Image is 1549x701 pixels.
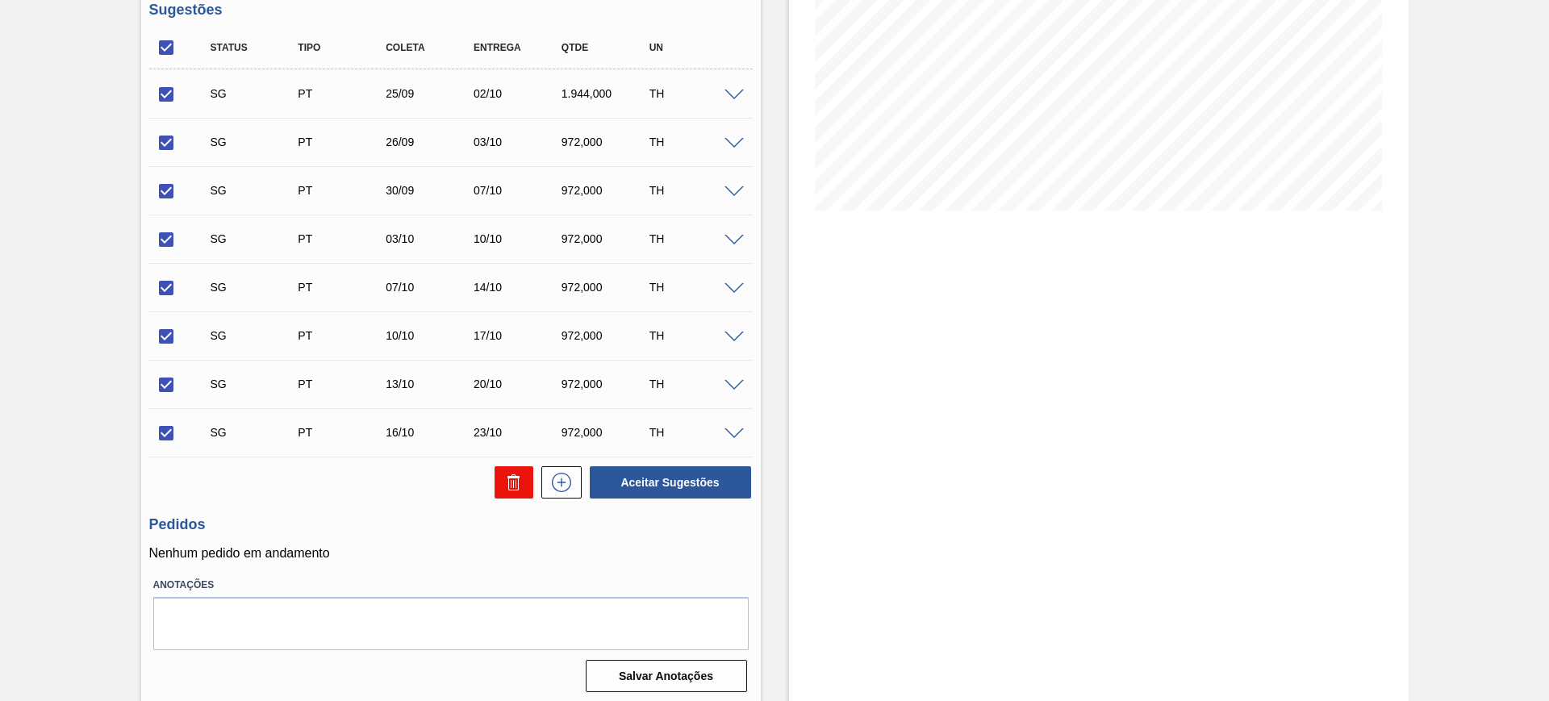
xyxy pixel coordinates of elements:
h3: Pedidos [149,516,753,533]
div: TH [645,87,743,100]
div: 17/10/2025 [470,329,567,342]
div: TH [645,184,743,197]
div: Pedido de Transferência [294,329,391,342]
div: Sugestão Criada [207,281,304,294]
div: 972,000 [557,184,655,197]
div: 26/09/2025 [382,136,479,148]
h3: Sugestões [149,2,753,19]
div: 10/10/2025 [470,232,567,245]
div: Sugestão Criada [207,232,304,245]
div: Pedido de Transferência [294,136,391,148]
button: Salvar Anotações [586,660,747,692]
div: 30/09/2025 [382,184,479,197]
div: Status [207,42,304,53]
div: Sugestão Criada [207,136,304,148]
div: Tipo [294,42,391,53]
div: TH [645,232,743,245]
div: TH [645,136,743,148]
div: 07/10/2025 [382,281,479,294]
div: Sugestão Criada [207,378,304,390]
div: Sugestão Criada [207,87,304,100]
div: Excluir Sugestões [486,466,533,499]
div: 13/10/2025 [382,378,479,390]
div: 03/10/2025 [470,136,567,148]
div: 972,000 [557,281,655,294]
label: Anotações [153,574,749,597]
div: 972,000 [557,136,655,148]
div: Pedido de Transferência [294,232,391,245]
div: 02/10/2025 [470,87,567,100]
div: Coleta [382,42,479,53]
div: Pedido de Transferência [294,378,391,390]
div: TH [645,281,743,294]
div: Aceitar Sugestões [582,465,753,500]
div: 07/10/2025 [470,184,567,197]
div: Sugestão Criada [207,329,304,342]
div: Pedido de Transferência [294,87,391,100]
div: 16/10/2025 [382,426,479,439]
div: 972,000 [557,329,655,342]
div: 03/10/2025 [382,232,479,245]
div: 25/09/2025 [382,87,479,100]
div: 20/10/2025 [470,378,567,390]
div: Sugestão Criada [207,426,304,439]
div: Pedido de Transferência [294,281,391,294]
div: Pedido de Transferência [294,426,391,439]
div: 972,000 [557,232,655,245]
div: Sugestão Criada [207,184,304,197]
div: 972,000 [557,378,655,390]
button: Aceitar Sugestões [590,466,751,499]
div: TH [645,329,743,342]
div: 23/10/2025 [470,426,567,439]
div: TH [645,378,743,390]
div: 14/10/2025 [470,281,567,294]
div: 1.944,000 [557,87,655,100]
div: Qtde [557,42,655,53]
div: Pedido de Transferência [294,184,391,197]
div: 10/10/2025 [382,329,479,342]
div: Nova sugestão [533,466,582,499]
div: UN [645,42,743,53]
div: 972,000 [557,426,655,439]
p: Nenhum pedido em andamento [149,546,753,561]
div: Entrega [470,42,567,53]
div: TH [645,426,743,439]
